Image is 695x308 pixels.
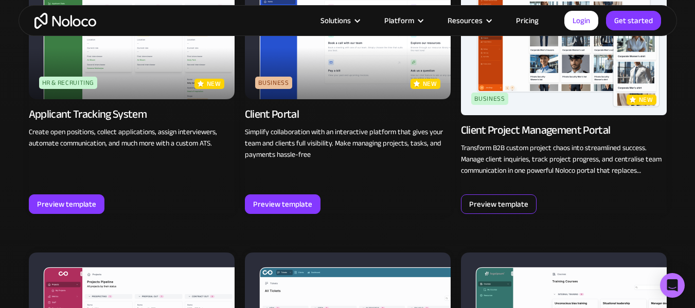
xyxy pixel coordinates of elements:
[34,13,96,29] a: home
[253,197,312,211] div: Preview template
[606,11,661,30] a: Get started
[461,123,611,137] div: Client Project Management Portal
[503,14,551,27] a: Pricing
[469,197,528,211] div: Preview template
[639,95,653,105] p: new
[320,14,351,27] div: Solutions
[461,142,667,176] p: Transform B2B custom project chaos into streamlined success. Manage client inquiries, track proje...
[384,14,414,27] div: Platform
[471,93,508,105] div: Business
[448,14,483,27] div: Resources
[423,79,437,89] p: new
[29,107,147,121] div: Applicant Tracking System
[207,79,221,89] p: new
[255,77,292,89] div: Business
[39,77,98,89] div: HR & Recruiting
[660,273,685,298] div: Open Intercom Messenger
[245,126,451,160] p: Simplify collaboration with an interactive platform that gives your team and clients full visibil...
[37,197,96,211] div: Preview template
[308,14,371,27] div: Solutions
[564,11,598,30] a: Login
[435,14,503,27] div: Resources
[371,14,435,27] div: Platform
[29,126,235,149] p: Create open positions, collect applications, assign interviewers, automate communication, and muc...
[245,107,299,121] div: Client Portal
